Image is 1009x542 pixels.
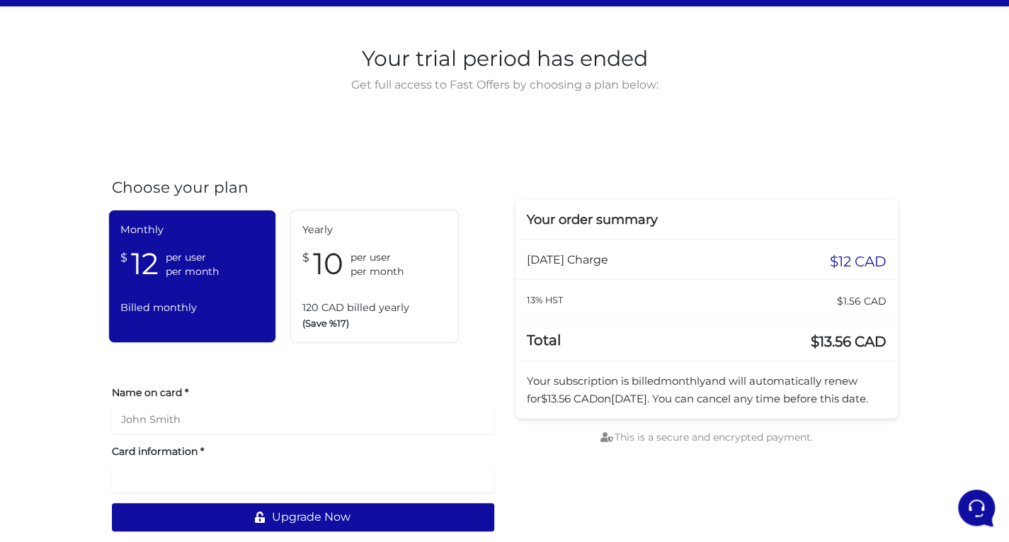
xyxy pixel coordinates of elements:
[112,444,494,458] label: Card information *
[229,57,261,68] a: See all
[131,245,159,283] span: 12
[661,374,705,388] span: monthly
[120,222,265,238] span: Monthly
[313,245,343,283] span: 10
[811,332,887,351] span: $13.56 CAD
[122,431,162,444] p: Messages
[120,245,127,267] span: $
[11,11,238,34] h2: Hello Arun 👋
[166,264,219,278] span: per month
[600,431,813,444] span: This is a secure and encrypted payment.
[837,291,887,311] span: $1.56 CAD
[347,76,662,94] span: Get full access to Fast Offers by choosing a plan below:
[102,128,198,139] span: Start a Conversation
[23,119,261,147] button: Start a Conversation
[112,503,494,531] button: Upgrade Now
[302,316,447,331] span: (Save %17)
[350,250,404,264] span: per user
[176,176,261,187] a: Open Help Center
[11,412,98,444] button: Home
[302,245,309,267] span: $
[527,332,561,349] span: Total
[220,431,238,444] p: Help
[112,405,494,434] input: John Smith
[120,300,265,316] span: Billed monthly
[185,412,272,444] button: Help
[527,253,608,266] span: [DATE] Charge
[98,412,186,444] button: Messages
[121,472,485,485] iframe: Secure card payment input frame
[23,176,96,187] span: Find an Answer
[302,222,447,238] span: Yearly
[527,374,868,405] span: Your subscription is billed and will automatically renew for on . You can cancel any time before ...
[32,206,232,220] input: Search for an Article...
[541,392,598,405] span: $13.56 CAD
[830,252,887,271] span: $12 CAD
[527,212,658,227] span: Your order summary
[350,264,404,278] span: per month
[527,295,563,305] small: 13% HST
[23,57,115,68] span: Your Conversations
[42,431,67,444] p: Home
[112,385,494,400] label: Name on card *
[166,250,219,264] span: per user
[302,300,447,316] span: 120 CAD billed yearly
[112,179,494,197] h4: Choose your plan
[955,487,998,529] iframe: Customerly Messenger Launcher
[611,392,647,405] span: [DATE]
[23,79,51,108] img: dark
[45,79,74,108] img: dark
[347,42,662,76] span: Your trial period has ended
